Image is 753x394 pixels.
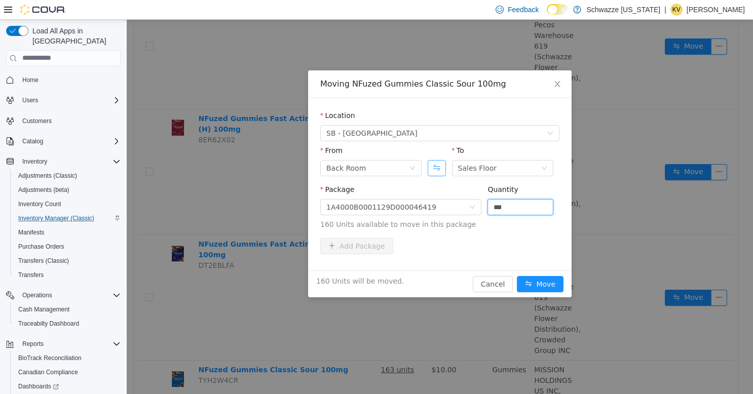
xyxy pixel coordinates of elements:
span: Cash Management [18,305,69,313]
button: Cash Management [10,302,125,317]
a: Manifests [14,226,48,239]
div: 1A4000B0001129D000046419 [200,180,310,195]
button: Operations [2,288,125,302]
button: Home [2,72,125,87]
a: Transfers [14,269,48,281]
button: icon: plusAdd Package [194,218,267,234]
a: Inventory Manager (Classic) [14,212,98,224]
input: Dark Mode [547,4,568,15]
span: Traceabilty Dashboard [18,320,79,328]
button: BioTrack Reconciliation [10,351,125,365]
span: Transfers [18,271,44,279]
span: Catalog [18,135,121,147]
a: BioTrack Reconciliation [14,352,86,364]
a: Inventory Count [14,198,65,210]
span: BioTrack Reconciliation [14,352,121,364]
span: Inventory [18,155,121,168]
span: Catalog [22,137,43,145]
span: Adjustments (Classic) [18,172,77,180]
span: Traceabilty Dashboard [14,318,121,330]
span: Purchase Orders [14,241,121,253]
button: Transfers [10,268,125,282]
span: Cash Management [14,303,121,316]
span: BioTrack Reconciliation [18,354,82,362]
button: icon: swapMove [390,256,437,272]
button: Swap [301,140,319,156]
span: 160 Units will be moved. [190,256,277,267]
button: Canadian Compliance [10,365,125,379]
span: Operations [22,291,52,299]
span: Users [22,96,38,104]
span: Dashboards [14,380,121,392]
button: Traceabilty Dashboard [10,317,125,331]
button: Reports [18,338,48,350]
button: Adjustments (Classic) [10,169,125,183]
a: Transfers (Classic) [14,255,73,267]
span: Customers [18,114,121,127]
a: Cash Management [14,303,73,316]
button: Manifests [10,225,125,240]
div: Back Room [200,141,239,156]
button: Users [18,94,42,106]
span: Inventory [22,157,47,166]
span: Canadian Compliance [14,366,121,378]
span: Users [18,94,121,106]
div: Moving NFuzed Gummies Classic Sour 100mg [194,59,433,70]
a: Customers [18,115,56,127]
span: Canadian Compliance [18,368,78,376]
span: Transfers (Classic) [14,255,121,267]
div: Sales Floor [331,141,370,156]
span: Inventory Count [14,198,121,210]
span: Inventory Manager (Classic) [18,214,94,222]
button: Catalog [2,134,125,148]
button: Customers [2,113,125,128]
span: Transfers (Classic) [18,257,69,265]
span: Operations [18,289,121,301]
span: Home [22,76,39,84]
span: Load All Apps in [GEOGRAPHIC_DATA] [28,26,121,46]
button: Adjustments (beta) [10,183,125,197]
span: Purchase Orders [18,243,64,251]
span: Home [18,73,121,86]
i: icon: down [283,145,289,152]
a: Home [18,74,43,86]
span: Reports [18,338,121,350]
a: Adjustments (Classic) [14,170,81,182]
span: 160 Units available to move in this package [194,200,433,210]
button: Close [417,51,445,79]
p: Schwazze [US_STATE] [586,4,660,16]
label: To [325,127,337,135]
label: Location [194,92,229,100]
i: icon: close [427,60,435,68]
span: Transfers [14,269,121,281]
span: Adjustments (beta) [14,184,121,196]
button: Operations [18,289,56,301]
button: Purchase Orders [10,240,125,254]
div: Kristine Valdez [670,4,683,16]
i: icon: down [421,110,427,117]
button: Inventory Count [10,197,125,211]
input: Quantity [361,180,426,195]
span: SB - Garden City [200,106,291,121]
button: Cancel [346,256,386,272]
button: Inventory Manager (Classic) [10,211,125,225]
span: Customers [22,117,52,125]
span: Feedback [508,5,539,15]
p: | [664,4,666,16]
span: Adjustments (beta) [18,186,69,194]
button: Users [2,93,125,107]
a: Dashboards [14,380,63,392]
a: Dashboards [10,379,125,393]
a: Adjustments (beta) [14,184,73,196]
img: Cova [20,5,66,15]
a: Purchase Orders [14,241,68,253]
i: icon: down [415,145,421,152]
a: Canadian Compliance [14,366,82,378]
button: Transfers (Classic) [10,254,125,268]
a: Traceabilty Dashboard [14,318,83,330]
button: Inventory [18,155,51,168]
i: icon: down [343,184,349,191]
button: Catalog [18,135,47,147]
span: Manifests [18,228,44,237]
